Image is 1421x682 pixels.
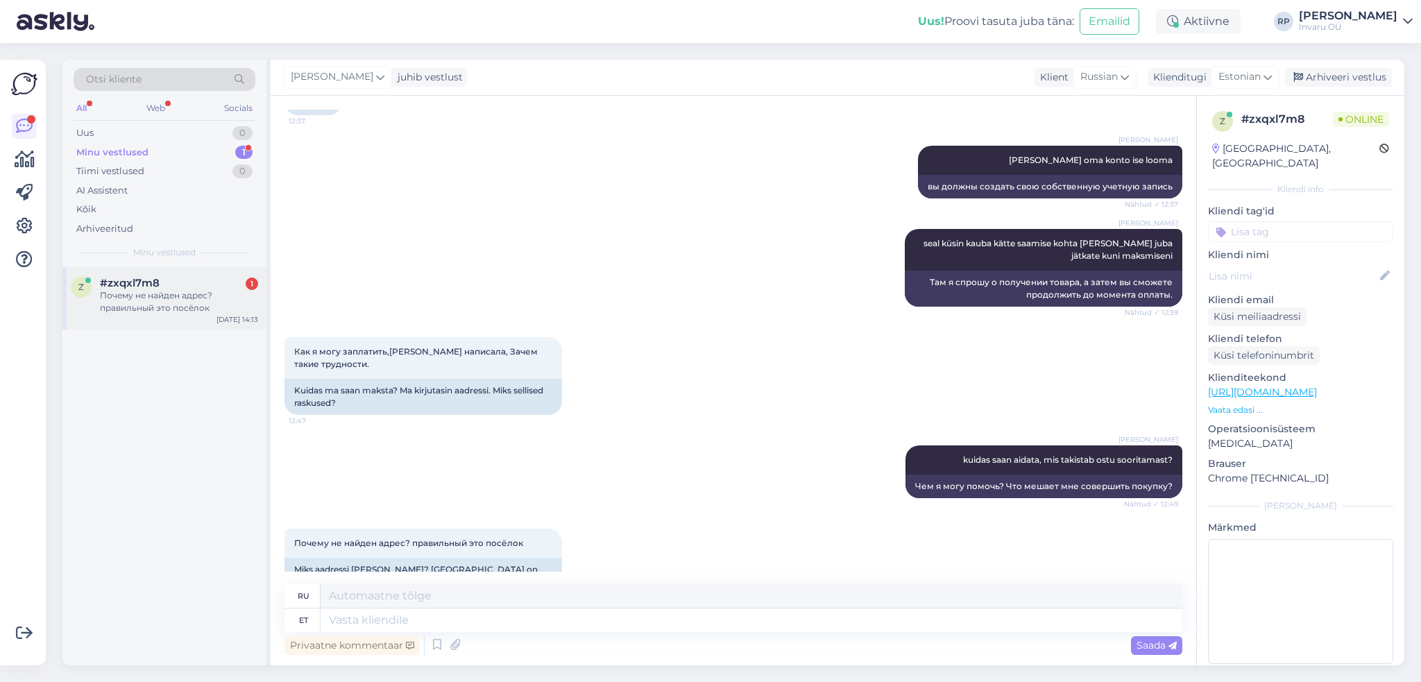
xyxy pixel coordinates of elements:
[1208,457,1393,471] p: Brauser
[100,277,160,289] span: #zxqxl7m8
[1241,111,1333,128] div: # zxqxl7m8
[76,146,148,160] div: Minu vestlused
[1208,500,1393,512] div: [PERSON_NAME]
[284,636,420,655] div: Privaatne kommentaar
[76,222,133,236] div: Arhiveeritud
[100,289,258,314] div: Почему не найден адрес? правильный это посёлок
[78,282,84,292] span: z
[294,538,523,548] span: Почему не найден адрес? правильный это посёлок
[1118,135,1178,145] span: [PERSON_NAME]
[291,69,373,85] span: [PERSON_NAME]
[86,72,142,87] span: Otsi kliente
[1208,293,1393,307] p: Kliendi email
[392,70,463,85] div: juhib vestlust
[1208,307,1307,326] div: Küsi meiliaadressi
[1220,116,1225,126] span: z
[1208,183,1393,196] div: Kliendi info
[235,146,253,160] div: 1
[1125,199,1178,210] span: Nähtud ✓ 12:37
[1208,221,1393,242] input: Lisa tag
[144,99,168,117] div: Web
[1208,422,1393,436] p: Operatsioonisüsteem
[1299,10,1413,33] a: [PERSON_NAME]Invaru OÜ
[299,608,308,632] div: et
[1208,471,1393,486] p: Chrome [TECHNICAL_ID]
[1080,69,1118,85] span: Russian
[1208,436,1393,451] p: [MEDICAL_DATA]
[289,116,341,126] span: 12:37
[1009,155,1173,165] span: [PERSON_NAME] oma konto ise looma
[1125,307,1178,318] span: Nähtud ✓ 12:39
[905,475,1182,498] div: Чем я могу помочь? Что мешает мне совершить покупку?
[1209,268,1377,284] input: Lisa nimi
[918,175,1182,198] div: вы должны создать свою собственную учетную запись
[905,271,1182,307] div: Там я спрошу о получении товара, а затем вы сможете продолжить до момента оплаты.
[1208,520,1393,535] p: Märkmed
[298,584,309,608] div: ru
[1208,248,1393,262] p: Kliendi nimi
[289,416,341,426] span: 12:47
[1212,142,1379,171] div: [GEOGRAPHIC_DATA], [GEOGRAPHIC_DATA]
[1118,434,1178,445] span: [PERSON_NAME]
[924,238,1175,261] span: seal küsin kauba kätte saamise kohta [PERSON_NAME] juba jätkate kuni maksmiseni
[918,13,1074,30] div: Proovi tasuta juba täna:
[1118,218,1178,228] span: [PERSON_NAME]
[1148,70,1207,85] div: Klienditugi
[1208,346,1320,365] div: Küsi telefoninumbrit
[1137,639,1177,651] span: Saada
[918,15,944,28] b: Uus!
[232,126,253,140] div: 0
[11,71,37,97] img: Askly Logo
[1208,386,1317,398] a: [URL][DOMAIN_NAME]
[1285,68,1392,87] div: Arhiveeri vestlus
[1208,204,1393,219] p: Kliendi tag'id
[1080,8,1139,35] button: Emailid
[294,346,540,369] span: Как я могу заплатить,[PERSON_NAME] написала, Зачем такие трудности.
[76,164,144,178] div: Tiimi vestlused
[1274,12,1293,31] div: RP
[76,126,94,140] div: Uus
[1156,9,1241,34] div: Aktiivne
[963,454,1173,465] span: kuidas saan aidata, mis takistab ostu sooritamast?
[246,278,258,290] div: 1
[1208,370,1393,385] p: Klienditeekond
[1333,112,1389,127] span: Online
[1218,69,1261,85] span: Estonian
[221,99,255,117] div: Socials
[76,203,96,216] div: Kõik
[1208,332,1393,346] p: Kliendi telefon
[1124,499,1178,509] span: Nähtud ✓ 12:49
[284,558,562,594] div: Miks aadressi [PERSON_NAME]? [GEOGRAPHIC_DATA] on küla
[1299,10,1397,22] div: [PERSON_NAME]
[133,246,196,259] span: Minu vestlused
[74,99,90,117] div: All
[232,164,253,178] div: 0
[1208,404,1393,416] p: Vaata edasi ...
[1299,22,1397,33] div: Invaru OÜ
[76,184,128,198] div: AI Assistent
[216,314,258,325] div: [DATE] 14:13
[284,379,562,415] div: Kuidas ma saan maksta? Ma kirjutasin aadressi. Miks sellised raskused?
[1035,70,1069,85] div: Klient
